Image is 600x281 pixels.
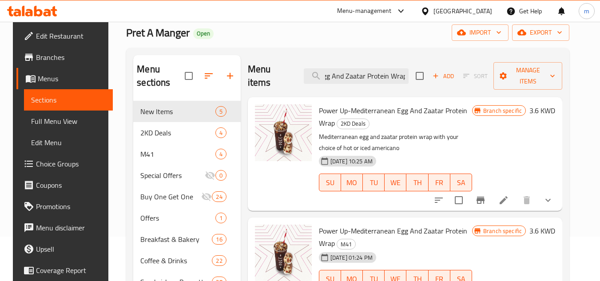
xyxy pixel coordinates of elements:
span: 22 [212,257,226,265]
span: Pret A Manger [126,23,190,43]
span: WE [388,176,403,189]
button: WE [385,174,406,191]
span: TU [366,176,381,189]
span: FR [432,176,447,189]
a: Menus [16,68,113,89]
button: delete [516,190,537,211]
div: items [215,127,226,138]
span: Special Offers [140,170,204,181]
span: Edit Menu [31,137,106,148]
div: items [212,255,226,266]
button: Branch-specific-item [470,190,491,211]
a: Promotions [16,196,113,217]
span: 5 [216,107,226,116]
h6: 3.6 KWD [529,104,555,117]
span: [DATE] 10:25 AM [327,157,376,166]
span: Branch specific [480,107,525,115]
span: SU [323,176,338,189]
a: Coupons [16,174,113,196]
span: 1 [216,214,226,222]
span: New Items [140,106,215,117]
button: TU [363,174,385,191]
a: Full Menu View [24,111,113,132]
span: MO [345,176,359,189]
span: Menus [38,73,106,84]
span: 16 [212,235,226,244]
span: Coffee & Drinks [140,255,212,266]
h6: 3.6 KWD [529,225,555,237]
span: M41 [337,239,355,249]
span: TH [410,176,425,189]
span: Coverage Report [36,265,106,276]
span: Sections [31,95,106,105]
div: M41 [337,239,356,249]
span: 0 [216,171,226,180]
a: Branches [16,47,113,68]
div: [GEOGRAPHIC_DATA] [433,6,492,16]
span: Sort sections [198,65,219,87]
a: Edit Menu [24,132,113,153]
button: FR [429,174,450,191]
span: Manage items [501,65,555,87]
p: Mediterranean egg and zaatar protein wrap with your choice of hot or iced americano [319,131,472,154]
span: 4 [216,150,226,158]
div: Open [193,28,214,39]
h2: Menu items [248,63,293,89]
button: Manage items [493,62,562,90]
button: Add section [219,65,241,87]
div: items [215,170,226,181]
div: items [215,106,226,117]
span: Upsell [36,244,106,254]
a: Menu disclaimer [16,217,113,238]
h2: Menu sections [137,63,184,89]
button: MO [341,174,363,191]
span: 2KD Deals [140,127,215,138]
span: Menu disclaimer [36,222,106,233]
a: Upsell [16,238,113,260]
span: Select all sections [179,67,198,85]
span: Breakfast & Bakery [140,234,212,245]
a: Sections [24,89,113,111]
div: Special Offers0 [133,165,240,186]
button: show more [537,190,559,211]
div: items [212,191,226,202]
span: Offers [140,213,215,223]
div: Buy One Get One24 [133,186,240,207]
button: Add [429,69,457,83]
span: Select section [410,67,429,85]
svg: Inactive section [205,170,215,181]
span: Open [193,30,214,37]
span: SA [454,176,469,189]
span: Power Up-Mediterranean Egg And Zaatar Protein Wrap [319,104,467,130]
span: Choice Groups [36,158,106,169]
span: Power Up-Mediterranean Egg And Zaatar Protein Wrap [319,224,467,250]
span: export [519,27,562,38]
span: [DATE] 01:24 PM [327,253,376,262]
span: Select to update [449,191,468,210]
div: 2KD Deals [337,119,370,129]
a: Choice Groups [16,153,113,174]
span: Full Menu View [31,116,106,127]
img: Power Up-Mediterranean Egg And Zaatar Protein Wrap [255,104,312,161]
span: Promotions [36,201,106,212]
div: Breakfast & Bakery16 [133,229,240,250]
button: SU [319,174,341,191]
span: import [459,27,501,38]
span: Add [431,71,455,81]
span: Edit Restaurant [36,31,106,41]
div: Offers1 [133,207,240,229]
svg: Inactive section [201,191,212,202]
span: M41 [140,149,215,159]
div: items [215,213,226,223]
div: items [215,149,226,159]
span: Buy One Get One [140,191,201,202]
span: Coupons [36,180,106,190]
